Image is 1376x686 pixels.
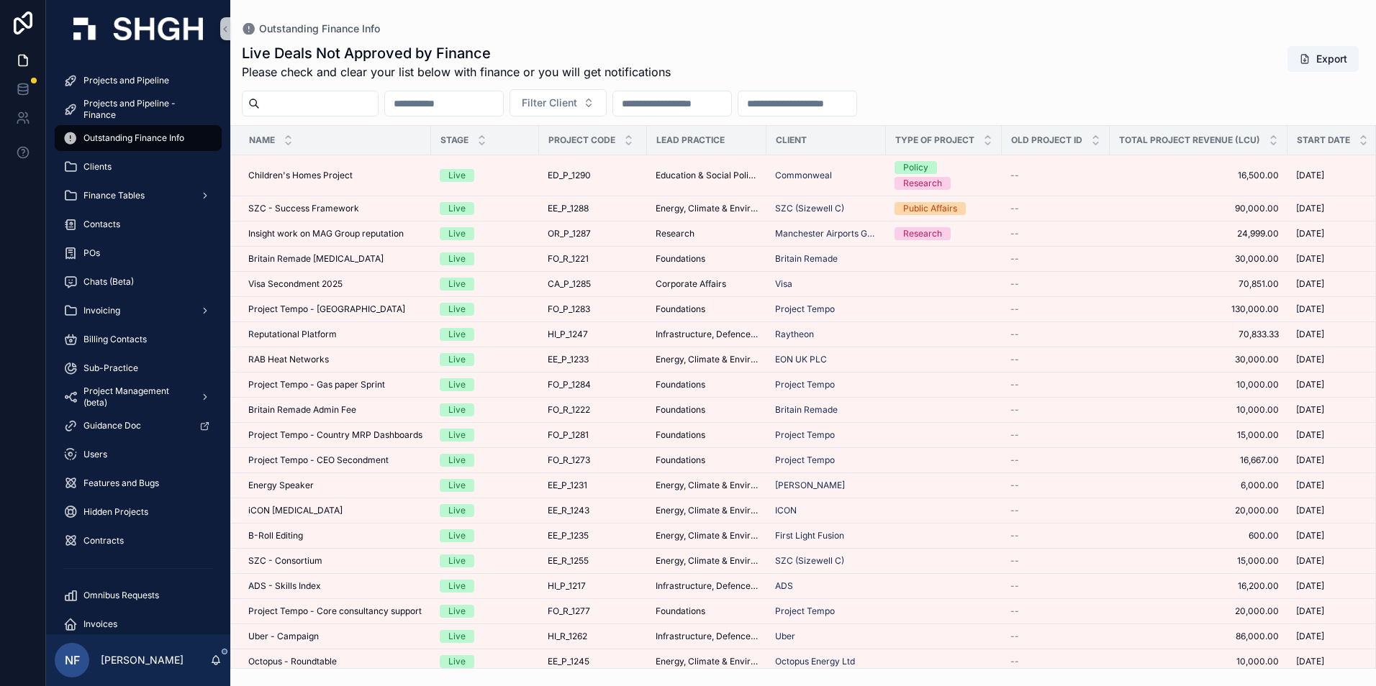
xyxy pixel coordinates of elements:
a: Foundations [656,379,758,390]
a: Foundations [656,253,758,265]
a: Live [440,252,530,265]
a: Commonweal [775,170,877,181]
span: Finance Tables [83,190,145,201]
a: CA_P_1285 [548,278,638,290]
span: Foundations [656,379,705,390]
span: -- [1010,329,1019,340]
a: Infrastructure, Defence, Industrial, Transport [656,329,758,340]
span: Foundations [656,303,705,315]
a: [PERSON_NAME] [775,480,877,491]
a: 600.00 [1118,530,1279,541]
a: -- [1010,253,1101,265]
span: Raytheon [775,329,814,340]
a: Live [440,353,530,366]
a: Projects and Pipeline - Finance [55,96,222,122]
a: -- [1010,379,1101,390]
a: PolicyResearch [895,161,993,190]
a: Energy, Climate & Environment [656,203,758,214]
span: 70,833.33 [1118,329,1279,340]
a: Energy Speaker [248,480,422,491]
a: 15,000.00 [1118,429,1279,441]
span: Foundations [656,429,705,441]
a: First Light Fusion [775,530,844,541]
span: [DATE] [1296,329,1324,340]
a: Project Tempo [775,454,835,466]
a: EE_P_1235 [548,530,638,541]
span: -- [1010,354,1019,365]
a: Project Tempo [775,379,835,390]
span: Britain Remade Admin Fee [248,404,356,416]
span: Corporate Affairs [656,278,726,290]
a: Live [440,479,530,492]
a: Project Tempo [775,454,877,466]
a: -- [1010,228,1101,239]
a: Live [440,378,530,391]
span: ED_P_1290 [548,170,591,181]
div: Live [448,252,466,265]
div: Live [448,278,466,291]
span: 20,000.00 [1118,505,1279,516]
a: EE_P_1288 [548,203,638,214]
span: Contacts [83,219,120,230]
a: -- [1010,203,1101,214]
a: Finance Tables [55,183,222,209]
span: POs [83,247,100,259]
span: 90,000.00 [1118,203,1279,214]
a: Live [440,504,530,517]
a: Guidance Doc [55,413,222,439]
a: Foundations [656,454,758,466]
a: 130,000.00 [1118,303,1279,315]
span: Project Tempo - [GEOGRAPHIC_DATA] [248,303,405,315]
span: 6,000.00 [1118,480,1279,491]
a: 10,000.00 [1118,379,1279,390]
a: Contacts [55,211,222,237]
span: Projects and Pipeline [83,75,169,86]
a: SZC (Sizewell C) [775,203,844,214]
a: Invoicing [55,298,222,324]
a: -- [1010,278,1101,290]
span: Visa Secondment 2025 [248,278,343,290]
span: Invoicing [83,305,120,316]
a: Project Tempo - Country MRP Dashboards [248,429,422,441]
span: Energy, Climate & Environment [656,354,758,365]
span: EE_P_1288 [548,203,589,214]
span: 70,851.00 [1118,278,1279,290]
div: Policy [903,161,928,174]
span: EE_R_1243 [548,505,589,516]
a: RAB Heat Networks [248,354,422,365]
div: Live [448,303,466,316]
a: Project Tempo [775,303,877,315]
span: Outstanding Finance Info [83,132,184,144]
div: Research [903,227,942,240]
a: Energy, Climate & Environment [656,530,758,541]
a: Live [440,227,530,240]
a: -- [1010,505,1101,516]
div: Live [448,353,466,366]
span: FO_P_1283 [548,303,590,315]
a: 16,667.00 [1118,454,1279,466]
span: -- [1010,530,1019,541]
span: -- [1010,454,1019,466]
a: FO_P_1281 [548,429,638,441]
a: FO_P_1283 [548,303,638,315]
span: [DATE] [1296,354,1324,365]
span: [DATE] [1296,505,1324,516]
a: Live [440,328,530,341]
a: POs [55,240,222,266]
a: Visa [775,278,877,290]
span: Outstanding Finance Info [259,22,380,36]
a: 16,500.00 [1118,170,1279,181]
div: Public Affairs [903,202,957,215]
span: Foundations [656,454,705,466]
a: Outstanding Finance Info [55,125,222,151]
span: [PERSON_NAME] [775,480,845,491]
a: Manchester Airports Group [775,228,877,239]
a: Energy, Climate & Environment [656,505,758,516]
a: EE_P_1231 [548,480,638,491]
